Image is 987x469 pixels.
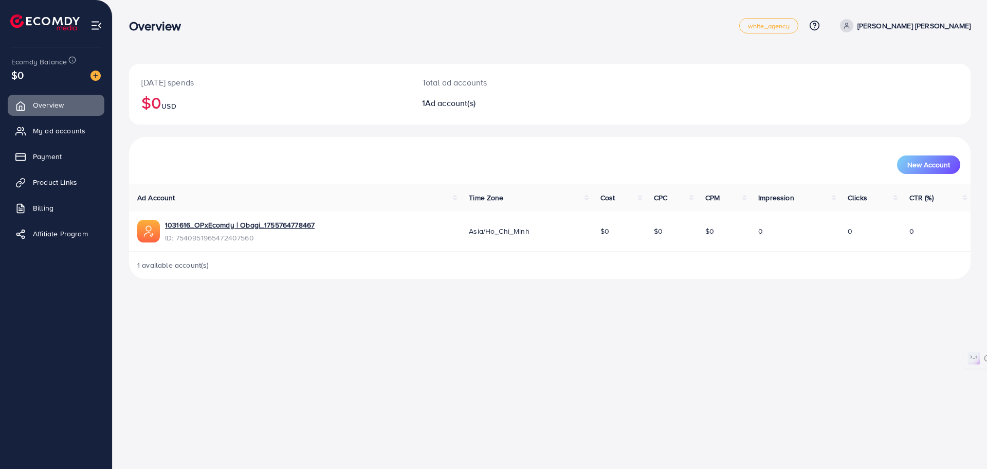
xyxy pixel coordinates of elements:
span: CTR (%) [909,193,934,203]
span: Billing [33,203,53,213]
span: USD [161,101,176,111]
span: $0 [600,226,609,236]
img: ic-ads-acc.e4c84228.svg [137,220,160,242]
span: Cost [600,193,615,203]
a: white_agency [739,18,798,33]
span: My ad accounts [33,126,85,136]
p: Total ad accounts [422,76,608,89]
span: CPM [705,193,720,203]
span: New Account [907,161,950,168]
span: Ad account(s) [425,97,476,109]
h3: Overview [129,19,189,33]
span: 1 available account(s) [137,260,209,270]
span: Impression [758,193,794,203]
span: white_agency [748,23,790,29]
span: Ad Account [137,193,175,203]
span: Asia/Ho_Chi_Minh [469,226,529,236]
span: Ecomdy Balance [11,57,67,67]
span: 0 [909,226,914,236]
a: My ad accounts [8,120,104,141]
span: Product Links [33,177,77,187]
img: menu [90,20,102,31]
a: [PERSON_NAME] [PERSON_NAME] [836,19,971,32]
img: image [90,71,101,81]
span: Affiliate Program [33,229,88,239]
span: Clicks [848,193,867,203]
p: [DATE] spends [141,76,397,89]
a: Billing [8,198,104,218]
a: Overview [8,95,104,115]
span: 0 [848,226,852,236]
span: 0 [758,226,763,236]
a: 1031616_OPxEcomdy | Obagi_1755764778467 [165,220,315,230]
span: $0 [705,226,714,236]
a: Affiliate Program [8,223,104,244]
span: CPC [654,193,667,203]
p: [PERSON_NAME] [PERSON_NAME] [857,20,971,32]
span: $0 [11,67,24,82]
span: Overview [33,100,64,110]
img: logo [10,14,80,30]
span: Time Zone [469,193,503,203]
h2: 1 [422,98,608,108]
span: Payment [33,151,62,162]
span: $0 [654,226,663,236]
a: Product Links [8,172,104,193]
span: ID: 7540951965472407560 [165,233,315,243]
button: New Account [897,155,960,174]
h2: $0 [141,93,397,112]
a: Payment [8,146,104,167]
